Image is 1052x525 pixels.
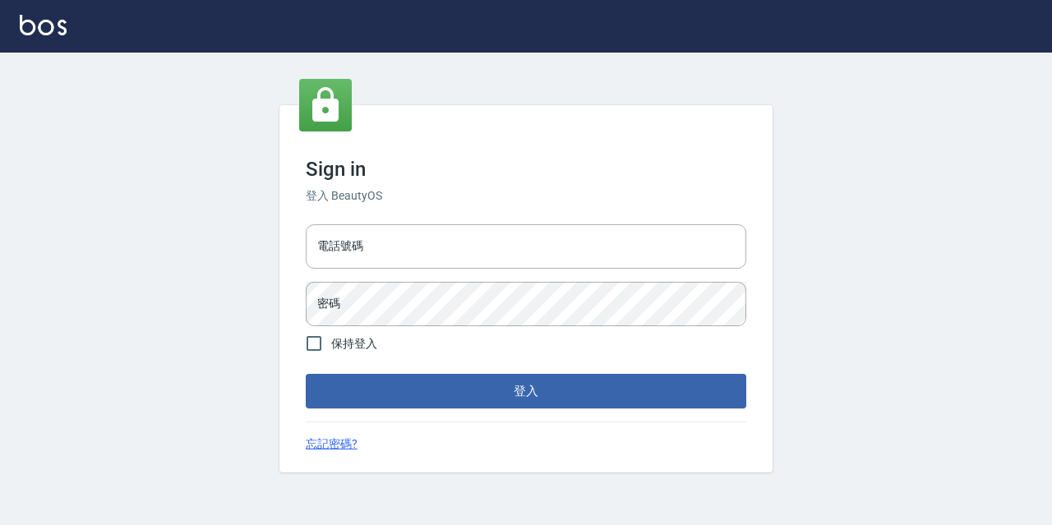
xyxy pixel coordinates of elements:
[306,374,746,408] button: 登入
[306,187,746,205] h6: 登入 BeautyOS
[331,335,377,352] span: 保持登入
[20,15,67,35] img: Logo
[306,158,746,181] h3: Sign in
[306,435,358,453] a: 忘記密碼?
